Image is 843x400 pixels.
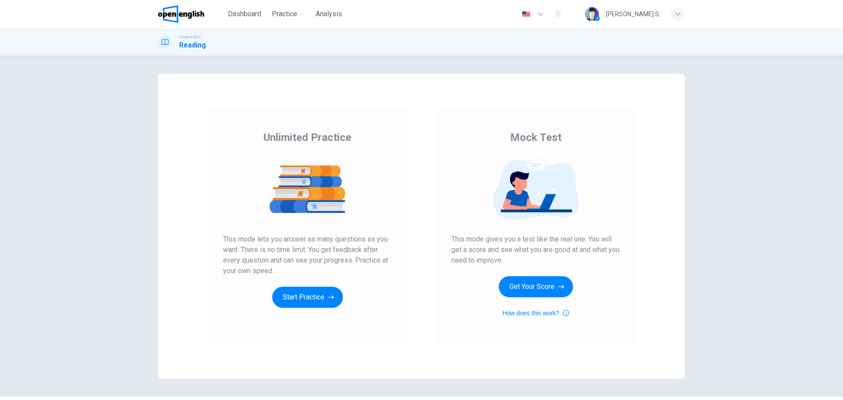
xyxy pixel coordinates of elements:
img: en [521,11,532,18]
span: Mock Test [510,130,562,144]
span: Practice [272,9,297,19]
span: Analysis [316,9,342,19]
button: Analysis [312,6,346,22]
button: Dashboard [224,6,265,22]
span: Unlimited Practice [263,130,351,144]
img: Profile picture [585,7,599,21]
span: This mode lets you answer as many questions as you want. There is no time limit. You get feedback... [223,234,392,276]
img: OpenEnglish logo [158,5,204,23]
button: Get Your Score [499,276,573,297]
button: How does this work? [502,308,569,318]
h1: Reading [179,40,206,50]
span: Dashboard [228,9,261,19]
span: Linguaskill [179,34,201,40]
button: Start Practice [272,287,343,308]
div: [PERSON_NAME] S. [606,9,660,19]
a: OpenEnglish logo [158,5,224,23]
button: Practice [268,6,309,22]
span: This mode gives you a test like the real one. You will get a score and see what you are good at a... [451,234,620,266]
